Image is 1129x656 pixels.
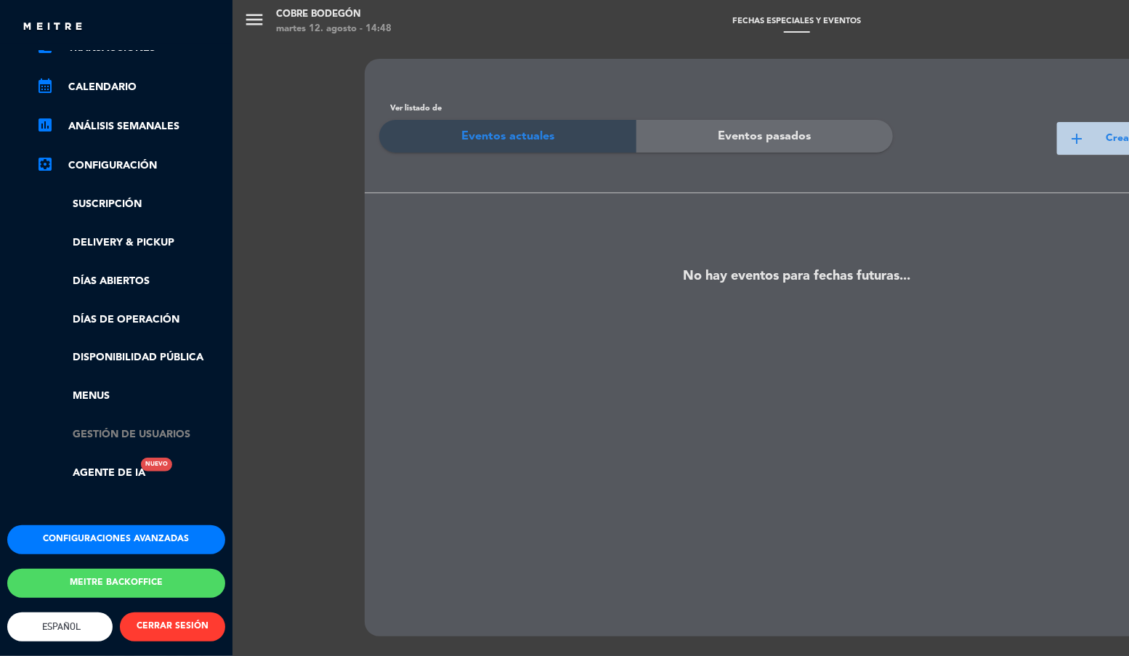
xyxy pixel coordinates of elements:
[36,155,54,173] i: settings_applications
[120,612,225,641] button: CERRAR SESIÓN
[36,116,54,134] i: assessment
[36,157,225,174] a: Configuración
[36,465,145,482] a: Agente de IANuevo
[141,458,172,471] div: Nuevo
[36,312,225,328] a: Días de Operación
[7,569,225,598] button: Meitre backoffice
[36,273,225,290] a: Días abiertos
[22,22,84,33] img: MEITRE
[36,77,54,94] i: calendar_month
[36,388,225,405] a: Menus
[36,78,225,96] a: calendar_monthCalendario
[7,525,225,554] button: Configuraciones avanzadas
[36,196,225,213] a: Suscripción
[36,349,225,366] a: Disponibilidad pública
[36,118,225,135] a: assessmentANÁLISIS SEMANALES
[36,426,225,443] a: Gestión de usuarios
[36,235,225,251] a: Delivery & Pickup
[39,621,81,632] span: Español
